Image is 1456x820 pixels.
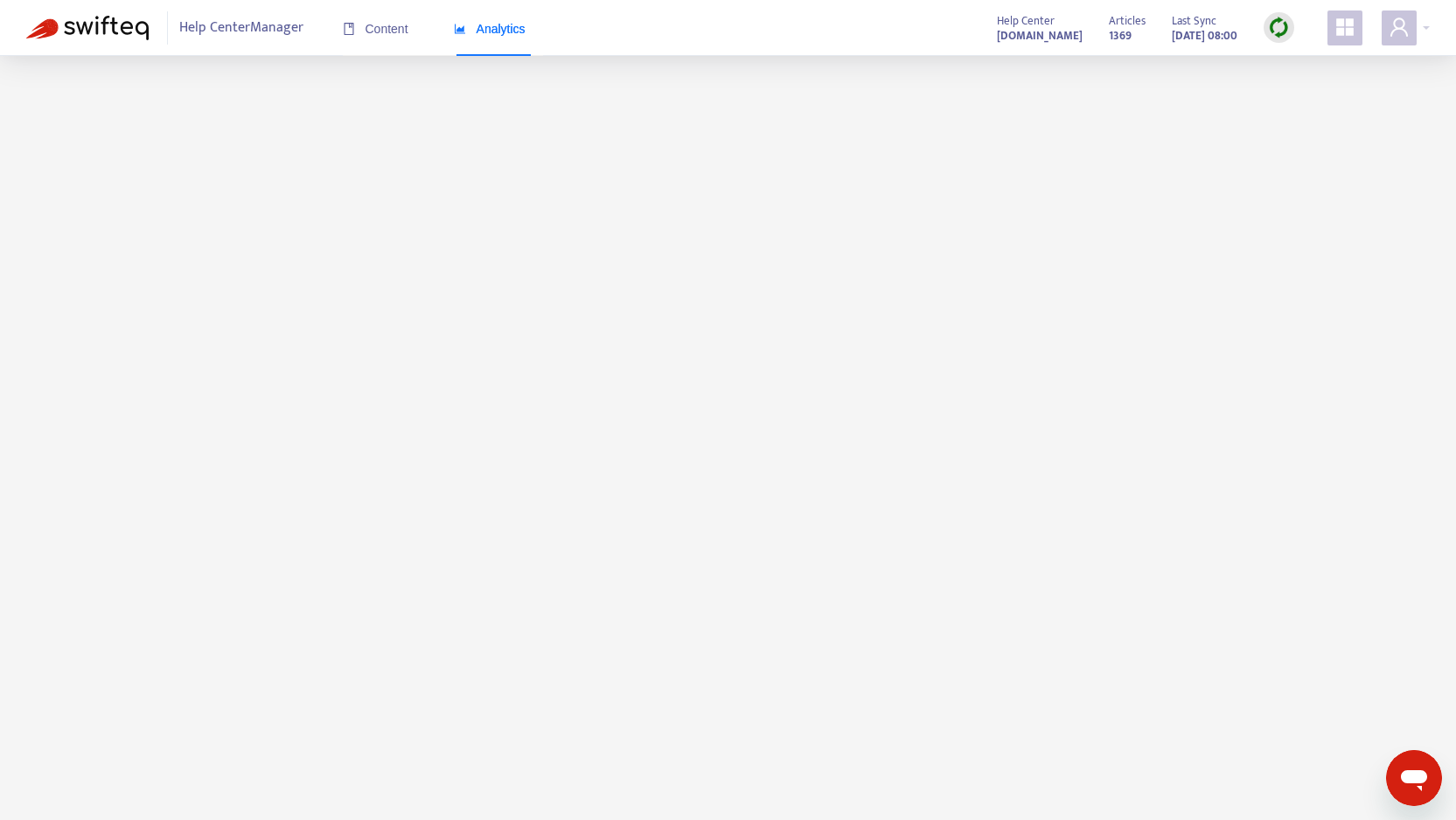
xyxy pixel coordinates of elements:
span: Help Center Manager [179,11,303,45]
strong: [DATE] 08:00 [1172,26,1237,45]
span: Help Center [997,11,1055,31]
a: [DOMAIN_NAME] [997,25,1083,45]
iframe: Button to launch messaging window [1386,750,1442,806]
span: Articles [1109,11,1146,31]
span: Content [343,22,408,36]
span: book [343,23,355,35]
img: Swifteq [26,16,149,40]
span: Last Sync [1172,11,1216,31]
span: area-chart [454,23,466,35]
img: sync.dc5367851b00ba804db3.png [1268,17,1290,38]
span: appstore [1334,17,1355,38]
strong: 1369 [1109,26,1132,45]
span: Analytics [454,22,526,36]
strong: [DOMAIN_NAME] [997,26,1083,45]
span: user [1389,17,1410,38]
